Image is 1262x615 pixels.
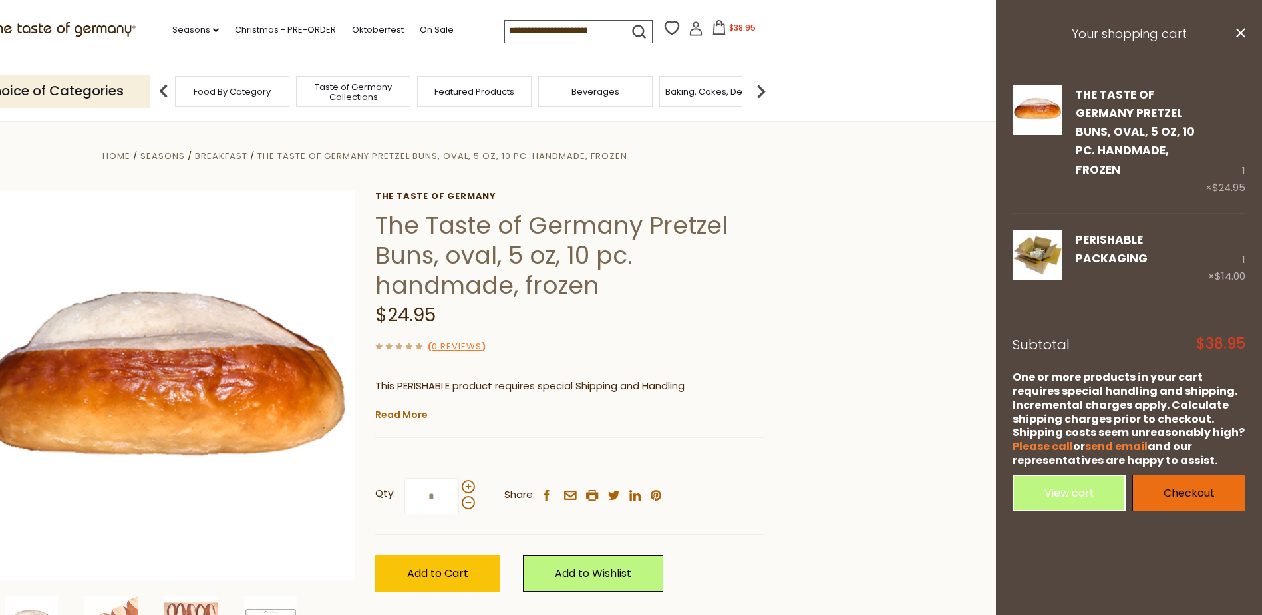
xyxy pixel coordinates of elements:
span: Add to Cart [407,566,468,581]
span: $24.95 [375,302,436,328]
a: On Sale [420,23,454,37]
a: Christmas - PRE-ORDER [235,23,336,37]
button: $38.95 [706,20,762,40]
a: View cart [1013,475,1126,511]
a: Checkout [1132,475,1245,511]
a: Oktoberfest [352,23,404,37]
span: Subtotal [1013,335,1070,354]
a: The Taste of Germany Pretzel Buns, oval, 5 oz, 10 pc. handmade, frozen [257,150,627,162]
h1: The Taste of Germany Pretzel Buns, oval, 5 oz, 10 pc. handmade, frozen [375,210,764,300]
a: The Taste of Germany Pretzel Buns, oval, 5 oz, 10 pc. handmade, frozen [1076,87,1195,178]
a: Please call [1013,439,1073,454]
li: We will ship this product in heat-protective packaging and ice. [388,405,764,421]
a: Breakfast [195,150,247,162]
a: PERISHABLE Packaging [1076,232,1148,266]
a: Taste of Germany Collections [300,82,406,102]
a: Seasons [172,23,219,37]
a: Beverages [571,87,619,97]
a: Home [102,150,130,162]
a: PERISHABLE Packaging [1013,230,1062,285]
p: This PERISHABLE product requires special Shipping and Handling [375,378,764,395]
a: The Taste of Germany [375,191,764,202]
a: Featured Products [434,87,514,97]
input: Qty: [404,478,459,514]
span: $24.95 [1212,180,1245,194]
img: PERISHABLE Packaging [1013,230,1062,280]
span: $38.95 [1196,337,1245,351]
a: Read More [375,408,428,421]
a: Seasons [140,150,185,162]
a: The Taste of Germany Pretzel Buns, oval, 5 oz, 10 pc. handmade, frozen [1013,85,1062,196]
span: $38.95 [729,22,756,33]
span: Share: [504,487,535,503]
img: previous arrow [150,78,177,104]
a: Add to Wishlist [523,555,663,592]
a: Food By Category [194,87,271,97]
div: One or more products in your cart requires special handling and shipping. Incremental charges app... [1013,371,1245,468]
span: ( ) [428,340,486,353]
a: send email [1085,439,1148,454]
strong: Qty: [375,485,395,502]
span: $14.00 [1215,269,1245,283]
img: The Taste of Germany Pretzel Buns, oval, 5 oz, 10 pc. handmade, frozen [1013,85,1062,135]
a: Baking, Cakes, Desserts [665,87,768,97]
button: Add to Cart [375,555,500,592]
div: 1 × [1205,85,1245,196]
img: next arrow [748,78,774,104]
div: 1 × [1208,230,1245,285]
a: 0 Reviews [432,340,482,354]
